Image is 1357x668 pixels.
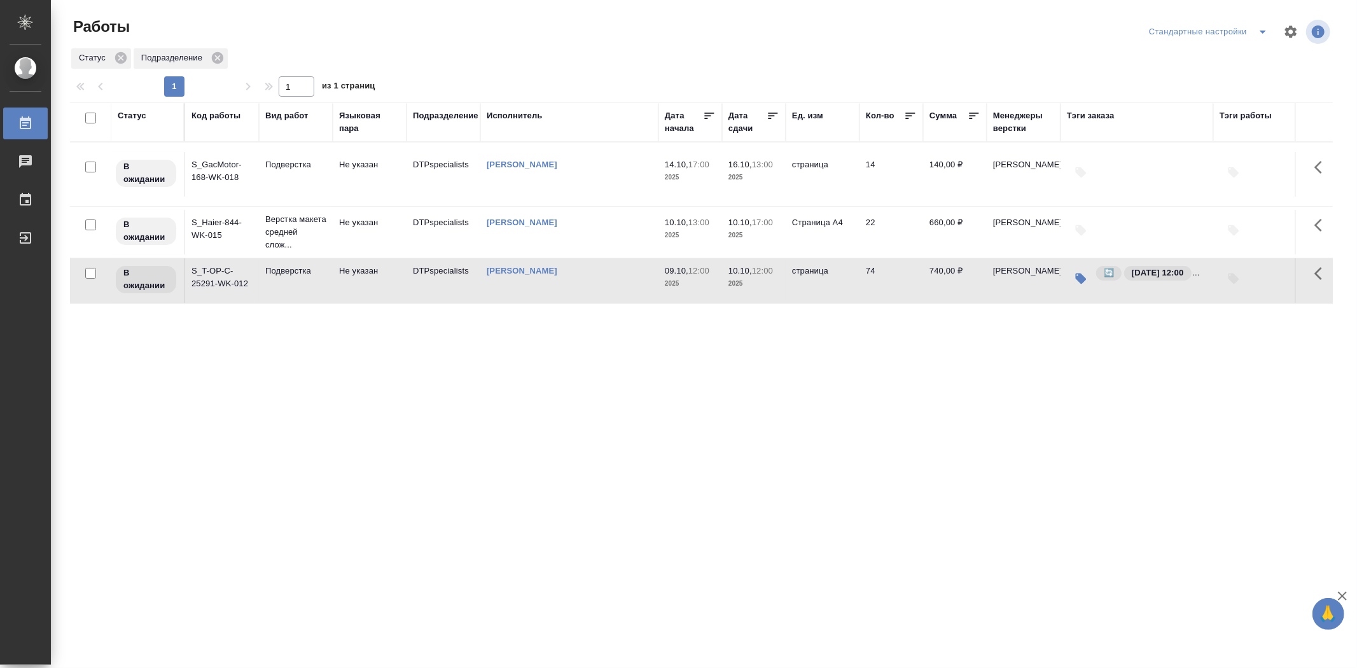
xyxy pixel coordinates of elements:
[929,109,957,122] div: Сумма
[1132,267,1183,279] p: [DATE] 12:00
[115,265,177,295] div: Исполнитель назначен, приступать к работе пока рано
[79,52,110,64] p: Статус
[265,158,326,171] p: Подверстка
[265,265,326,277] p: Подверстка
[1220,158,1248,186] button: Добавить тэги
[70,17,130,37] span: Работы
[665,218,688,227] p: 10.10,
[1067,265,1095,293] button: Изменить тэги
[1095,265,1200,282] div: 🔄️, 10.10.2025 12:00, передать на подвёрстку
[688,266,709,275] p: 12:00
[993,158,1054,171] p: [PERSON_NAME]
[487,160,557,169] a: [PERSON_NAME]
[923,258,987,303] td: 740,00 ₽
[1307,152,1337,183] button: Здесь прячутся важные кнопки
[333,152,407,197] td: Не указан
[786,258,859,303] td: страница
[752,266,773,275] p: 12:00
[1220,265,1248,293] button: Добавить тэги
[728,277,779,290] p: 2025
[333,258,407,303] td: Не указан
[407,258,480,303] td: DTPspecialists
[487,266,557,275] a: [PERSON_NAME]
[265,213,326,251] p: Верстка макета средней слож...
[1067,109,1115,122] div: Тэги заказа
[859,258,923,303] td: 74
[1220,109,1272,122] div: Тэги работы
[185,152,259,197] td: S_GacMotor-168-WK-018
[141,52,207,64] p: Подразделение
[1276,17,1306,47] span: Настроить таблицу
[728,160,752,169] p: 16.10,
[118,109,146,122] div: Статус
[786,152,859,197] td: страница
[728,229,779,242] p: 2025
[1307,210,1337,240] button: Здесь прячутся важные кнопки
[728,109,767,135] div: Дата сдачи
[1312,598,1344,630] button: 🙏
[115,158,177,188] div: Исполнитель назначен, приступать к работе пока рано
[665,160,688,169] p: 14.10,
[993,265,1054,277] p: [PERSON_NAME]
[688,160,709,169] p: 17:00
[923,210,987,254] td: 660,00 ₽
[339,109,400,135] div: Языковая пара
[71,48,131,69] div: Статус
[487,218,557,227] a: [PERSON_NAME]
[1067,216,1095,244] button: Добавить тэги
[665,277,716,290] p: 2025
[487,109,543,122] div: Исполнитель
[333,210,407,254] td: Не указан
[407,152,480,197] td: DTPspecialists
[792,109,823,122] div: Ед. изм
[752,218,773,227] p: 17:00
[413,109,478,122] div: Подразделение
[185,258,259,303] td: S_T-OP-C-25291-WK-012
[115,216,177,246] div: Исполнитель назначен, приступать к работе пока рано
[322,78,375,97] span: из 1 страниц
[728,266,752,275] p: 10.10,
[866,109,894,122] div: Кол-во
[859,152,923,197] td: 14
[407,210,480,254] td: DTPspecialists
[752,160,773,169] p: 13:00
[123,267,169,292] p: В ожидании
[728,171,779,184] p: 2025
[123,160,169,186] p: В ожидании
[1318,601,1339,627] span: 🙏
[1067,158,1095,186] button: Добавить тэги
[134,48,228,69] div: Подразделение
[993,109,1054,135] div: Менеджеры верстки
[191,109,240,122] div: Код работы
[786,210,859,254] td: Страница А4
[665,171,716,184] p: 2025
[265,109,309,122] div: Вид работ
[923,152,987,197] td: 140,00 ₽
[1307,258,1337,289] button: Здесь прячутся важные кнопки
[859,210,923,254] td: 22
[1220,216,1248,244] button: Добавить тэги
[1306,20,1333,44] span: Посмотреть информацию
[688,218,709,227] p: 13:00
[185,210,259,254] td: S_Haier-844-WK-015
[1104,267,1114,279] p: 🔄️
[665,229,716,242] p: 2025
[728,218,752,227] p: 10.10,
[993,216,1054,229] p: [PERSON_NAME]
[665,109,703,135] div: Дата начала
[665,266,688,275] p: 09.10,
[1146,22,1276,42] div: split button
[123,218,169,244] p: В ожидании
